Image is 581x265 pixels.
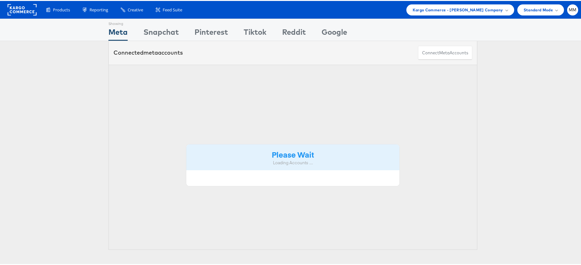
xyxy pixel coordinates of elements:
[143,48,158,55] span: meta
[143,26,179,40] div: Snapchat
[128,6,143,12] span: Creative
[113,48,183,56] div: Connected accounts
[322,26,347,40] div: Google
[244,26,266,40] div: Tiktok
[524,6,553,12] span: Standard Mode
[569,7,577,11] span: MM
[439,49,450,55] span: meta
[272,148,314,159] strong: Please Wait
[195,26,228,40] div: Pinterest
[108,26,128,40] div: Meta
[163,6,182,12] span: Feed Suite
[53,6,70,12] span: Products
[418,45,472,59] button: ConnectmetaAccounts
[413,6,503,12] span: Kargo Commerce - [PERSON_NAME] Company
[282,26,306,40] div: Reddit
[108,18,128,26] div: Showing
[90,6,108,12] span: Reporting
[191,159,395,165] div: Loading Accounts ....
